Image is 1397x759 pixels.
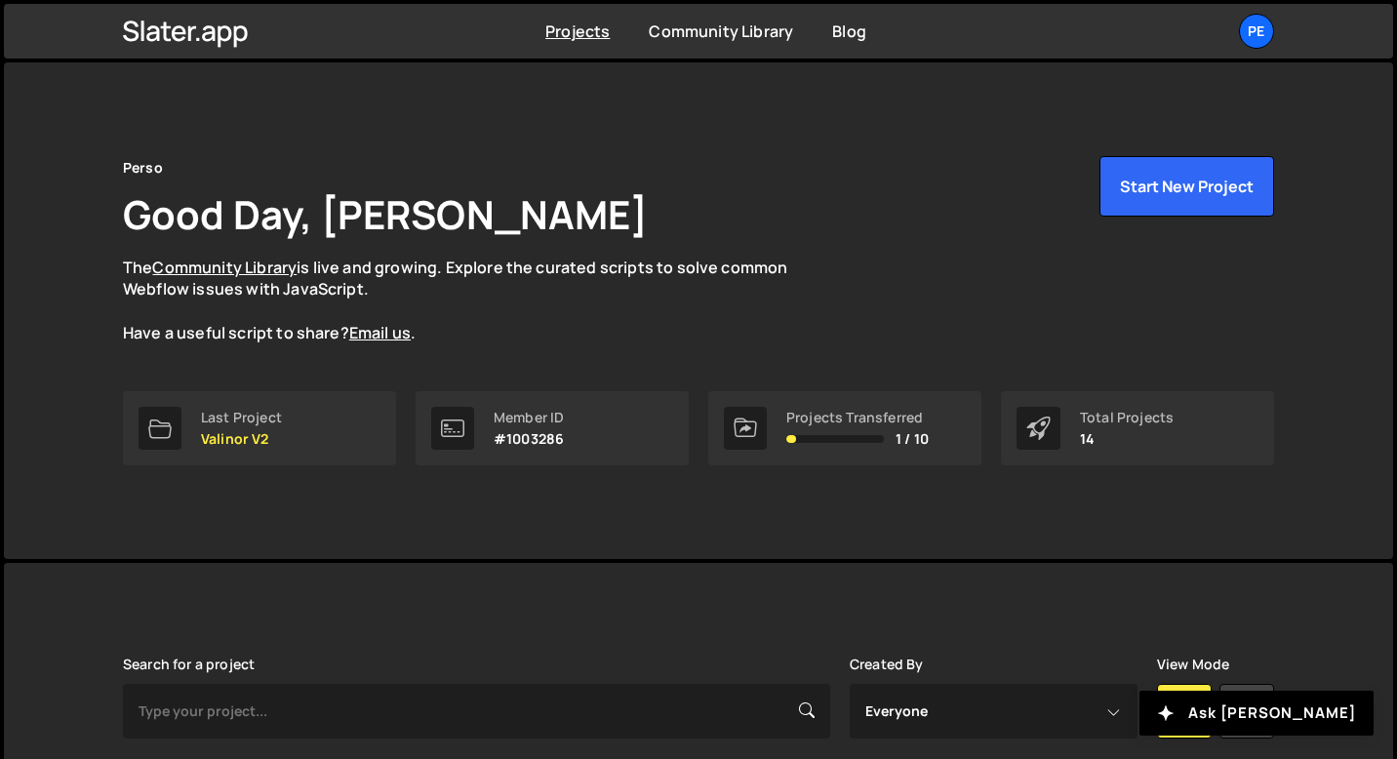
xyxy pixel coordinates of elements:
span: 1 / 10 [896,431,929,447]
button: Start New Project [1099,156,1274,217]
a: Email us [349,322,411,343]
a: Projects [545,20,610,42]
p: The is live and growing. Explore the curated scripts to solve common Webflow issues with JavaScri... [123,257,825,344]
p: Valinor V2 [201,431,282,447]
a: Pe [1239,14,1274,49]
label: View Mode [1157,657,1229,672]
div: Total Projects [1080,410,1174,425]
a: Last Project Valinor V2 [123,391,396,465]
label: Search for a project [123,657,255,672]
label: Created By [850,657,924,672]
div: Perso [123,156,163,180]
div: Projects Transferred [786,410,929,425]
button: Ask [PERSON_NAME] [1139,691,1374,736]
a: Community Library [649,20,793,42]
div: Last Project [201,410,282,425]
p: #1003286 [494,431,564,447]
p: 14 [1080,431,1174,447]
div: Member ID [494,410,564,425]
a: Blog [832,20,866,42]
a: Community Library [152,257,297,278]
input: Type your project... [123,684,830,739]
h1: Good Day, [PERSON_NAME] [123,187,648,241]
